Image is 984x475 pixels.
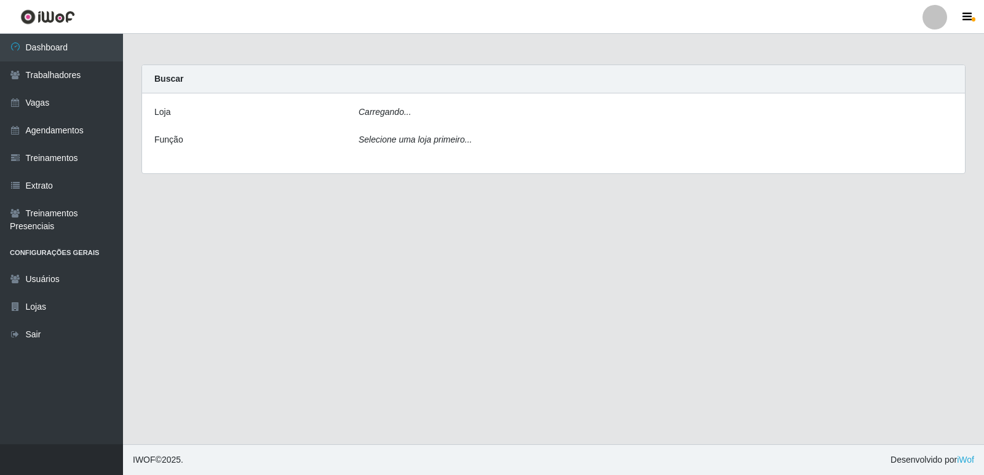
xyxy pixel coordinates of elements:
a: iWof [957,455,974,465]
label: Função [154,133,183,146]
i: Selecione uma loja primeiro... [359,135,472,144]
img: CoreUI Logo [20,9,75,25]
span: IWOF [133,455,156,465]
label: Loja [154,106,170,119]
span: Desenvolvido por [891,453,974,466]
span: © 2025 . [133,453,183,466]
strong: Buscar [154,74,183,84]
i: Carregando... [359,107,411,117]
